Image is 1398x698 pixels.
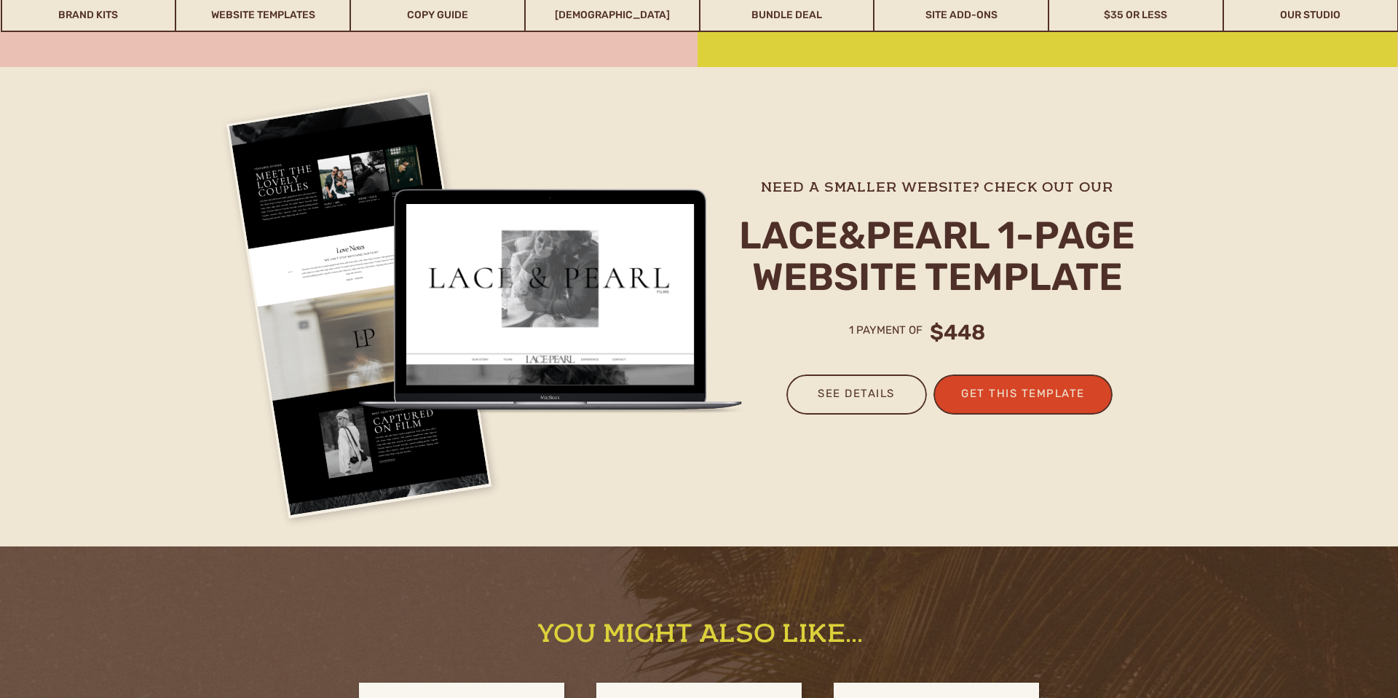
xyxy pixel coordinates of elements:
[952,384,1094,408] a: get this template
[523,621,877,645] h2: you might also like...
[925,318,985,350] h1: $448
[747,178,1127,195] a: need a smaller website? check out our
[801,384,912,415] a: see details
[331,117,665,286] p: [GEOGRAPHIC_DATA] website template
[739,215,1135,302] h2: lace&pearl 1-page website template
[336,82,585,106] h3: What to expect with a
[849,321,941,340] p: 1 payment of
